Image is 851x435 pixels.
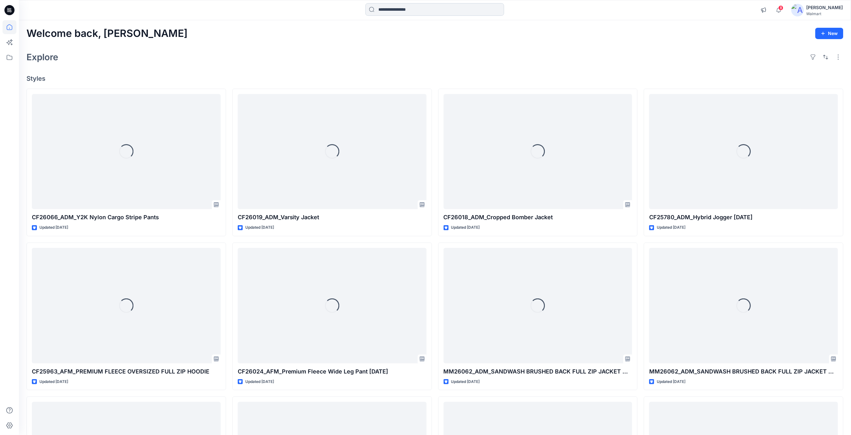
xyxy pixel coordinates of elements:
[778,5,784,10] span: 8
[238,367,427,376] p: CF26024_AFM_Premium Fleece Wide Leg Pant [DATE]
[807,11,843,16] div: Walmart
[444,367,632,376] p: MM26062_ADM_SANDWASH BRUSHED BACK FULL ZIP JACKET OPT-2
[791,4,804,16] img: avatar
[649,213,838,222] p: CF25780_ADM_Hybrid Jogger [DATE]
[39,224,68,231] p: Updated [DATE]
[39,379,68,385] p: Updated [DATE]
[238,213,427,222] p: CF26019_ADM_Varsity Jacket
[451,379,480,385] p: Updated [DATE]
[444,213,632,222] p: CF26018_ADM_Cropped Bomber Jacket
[657,379,685,385] p: Updated [DATE]
[26,75,843,82] h4: Styles
[451,224,480,231] p: Updated [DATE]
[657,224,685,231] p: Updated [DATE]
[245,379,274,385] p: Updated [DATE]
[245,224,274,231] p: Updated [DATE]
[815,28,843,39] button: New
[649,367,838,376] p: MM26062_ADM_SANDWASH BRUSHED BACK FULL ZIP JACKET OPT-1
[26,28,188,39] h2: Welcome back, [PERSON_NAME]
[26,52,58,62] h2: Explore
[32,367,221,376] p: CF25963_AFM_PREMIUM FLEECE OVERSIZED FULL ZIP HOODIE
[807,4,843,11] div: [PERSON_NAME]
[32,213,221,222] p: CF26066_ADM_Y2K Nylon Cargo Stripe Pants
